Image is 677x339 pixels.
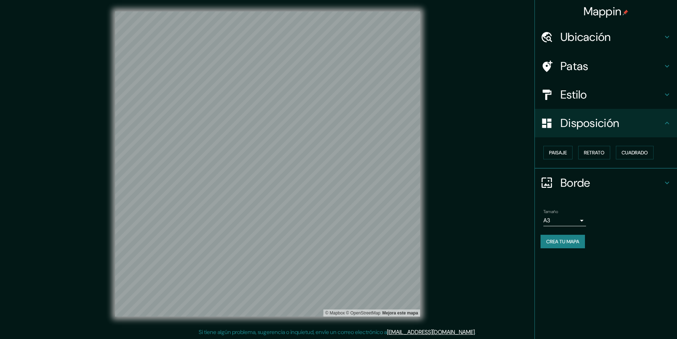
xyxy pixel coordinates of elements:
a: [EMAIL_ADDRESS][DOMAIN_NAME] [387,328,475,336]
button: Retrato [578,146,610,159]
font: Tamaño [543,209,558,214]
font: © Mapbox [325,311,345,316]
a: Mapa de calles abierto [346,311,381,316]
button: Cuadrado [616,146,654,159]
font: Crea tu mapa [546,238,579,245]
div: A3 [543,215,586,226]
font: Disposición [560,116,619,131]
font: Mappin [584,4,622,19]
font: Retrato [584,149,605,156]
img: pin-icon.png [623,10,628,15]
button: Paisaje [543,146,573,159]
div: Ubicación [535,23,677,51]
font: . [476,328,477,336]
font: Patas [560,59,589,74]
font: . [475,328,476,336]
font: Si tiene algún problema, sugerencia o inquietud, envíe un correo electrónico a [199,328,387,336]
div: Borde [535,169,677,197]
div: Patas [535,52,677,80]
div: Disposición [535,109,677,137]
font: A3 [543,217,550,224]
font: Ubicación [560,30,611,44]
iframe: Lanzador de widgets de ayuda [614,311,669,331]
font: . [477,328,478,336]
a: Map feedback [382,311,418,316]
font: Borde [560,175,590,190]
font: Paisaje [549,149,567,156]
div: Estilo [535,80,677,109]
font: Estilo [560,87,587,102]
button: Crea tu mapa [541,235,585,248]
font: © OpenStreetMap [346,311,381,316]
font: Mejora este mapa [382,311,418,316]
canvas: Mapa [115,11,420,317]
font: Cuadrado [622,149,648,156]
a: Mapbox [325,311,345,316]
